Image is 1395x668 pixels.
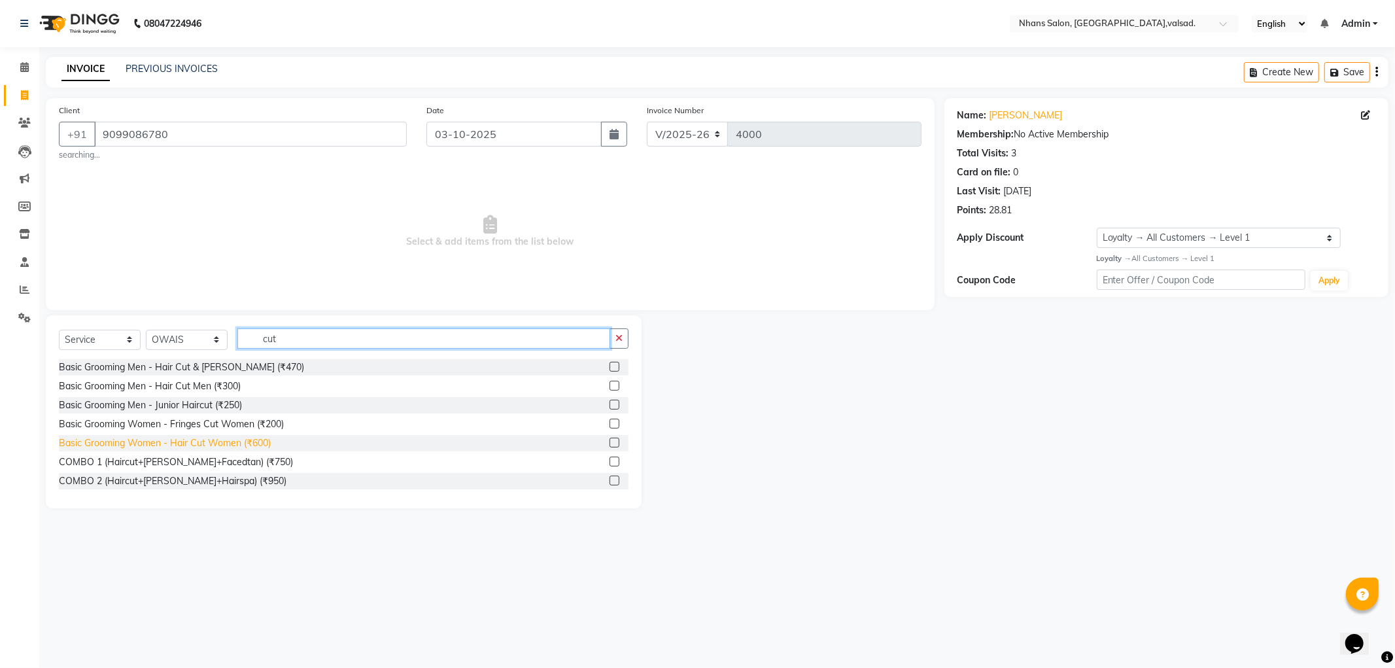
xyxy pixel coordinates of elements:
[957,166,1011,179] div: Card on file:
[59,398,242,412] div: Basic Grooming Men - Junior Haircut (₹250)
[59,379,241,393] div: Basic Grooming Men - Hair Cut Men (₹300)
[957,109,987,122] div: Name:
[957,128,1014,141] div: Membership:
[990,203,1012,217] div: 28.81
[426,105,444,116] label: Date
[957,147,1009,160] div: Total Visits:
[59,360,304,374] div: Basic Grooming Men - Hair Cut & [PERSON_NAME] (₹470)
[59,166,921,297] span: Select & add items from the list below
[990,109,1063,122] a: [PERSON_NAME]
[957,128,1375,141] div: No Active Membership
[59,122,95,147] button: +91
[59,417,284,431] div: Basic Grooming Women - Fringes Cut Women (₹200)
[1014,166,1019,179] div: 0
[957,185,1001,198] div: Last Visit:
[1004,185,1032,198] div: [DATE]
[1097,270,1306,290] input: Enter Offer / Coupon Code
[1244,62,1319,82] button: Create New
[1340,616,1382,655] iframe: chat widget
[1097,254,1131,263] strong: Loyalty →
[144,5,201,42] b: 08047224946
[1341,17,1370,31] span: Admin
[59,436,271,450] div: Basic Grooming Women - Hair Cut Women (₹600)
[957,231,1097,245] div: Apply Discount
[1012,147,1017,160] div: 3
[957,273,1097,287] div: Coupon Code
[59,149,407,161] small: searching...
[1324,62,1370,82] button: Save
[59,455,293,469] div: COMBO 1 (Haircut+[PERSON_NAME]+Facedtan) (₹750)
[61,58,110,81] a: INVOICE
[126,63,218,75] a: PREVIOUS INVOICES
[59,474,286,488] div: COMBO 2 (Haircut+[PERSON_NAME]+Hairspa) (₹950)
[1311,271,1348,290] button: Apply
[647,105,704,116] label: Invoice Number
[1097,253,1375,264] div: All Customers → Level 1
[237,328,610,349] input: Search or Scan
[59,105,80,116] label: Client
[957,203,987,217] div: Points:
[33,5,123,42] img: logo
[94,122,407,147] input: Search by Name/Mobile/Email/Code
